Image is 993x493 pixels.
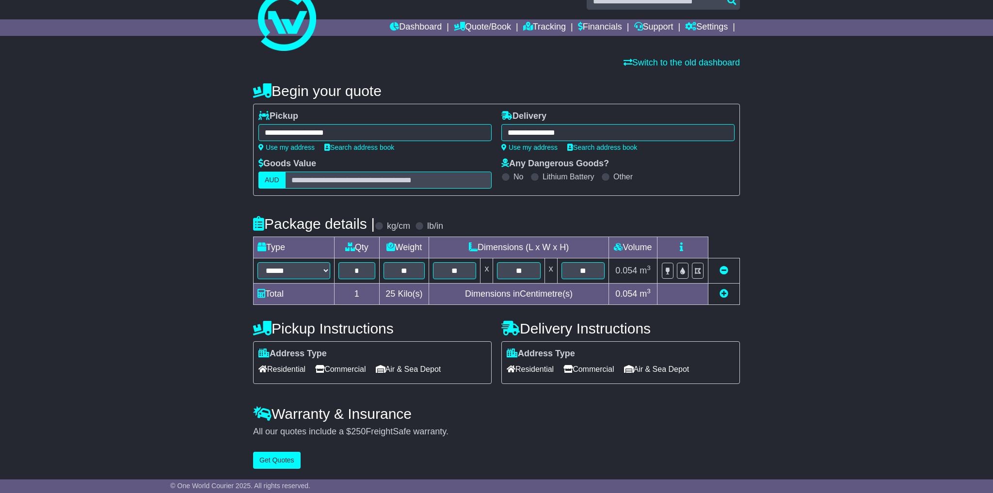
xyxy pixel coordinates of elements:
[609,237,657,258] td: Volume
[254,237,335,258] td: Type
[454,19,511,36] a: Quote/Book
[258,159,316,169] label: Goods Value
[170,482,310,490] span: © One World Courier 2025. All rights reserved.
[379,284,429,305] td: Kilo(s)
[258,349,327,359] label: Address Type
[253,83,740,99] h4: Begin your quote
[640,266,651,275] span: m
[567,143,637,151] a: Search address book
[324,143,394,151] a: Search address book
[253,406,740,422] h4: Warranty & Insurance
[387,221,410,232] label: kg/cm
[335,237,380,258] td: Qty
[685,19,728,36] a: Settings
[480,258,493,284] td: x
[513,172,523,181] label: No
[507,362,554,377] span: Residential
[351,427,366,436] span: 250
[385,289,395,299] span: 25
[578,19,622,36] a: Financials
[501,320,740,336] h4: Delivery Instructions
[335,284,380,305] td: 1
[647,264,651,271] sup: 3
[315,362,366,377] span: Commercial
[720,289,728,299] a: Add new item
[501,111,546,122] label: Delivery
[501,159,609,169] label: Any Dangerous Goods?
[253,320,492,336] h4: Pickup Instructions
[429,284,609,305] td: Dimensions in Centimetre(s)
[543,172,594,181] label: Lithium Battery
[613,172,633,181] label: Other
[429,237,609,258] td: Dimensions (L x W x H)
[634,19,673,36] a: Support
[624,58,740,67] a: Switch to the old dashboard
[253,427,740,437] div: All our quotes include a $ FreightSafe warranty.
[501,143,558,151] a: Use my address
[258,111,298,122] label: Pickup
[253,452,301,469] button: Get Quotes
[258,172,286,189] label: AUD
[258,143,315,151] a: Use my address
[507,349,575,359] label: Address Type
[640,289,651,299] span: m
[427,221,443,232] label: lb/in
[523,19,566,36] a: Tracking
[545,258,557,284] td: x
[615,266,637,275] span: 0.054
[615,289,637,299] span: 0.054
[563,362,614,377] span: Commercial
[258,362,305,377] span: Residential
[624,362,689,377] span: Air & Sea Depot
[390,19,442,36] a: Dashboard
[254,284,335,305] td: Total
[647,287,651,295] sup: 3
[720,266,728,275] a: Remove this item
[253,216,375,232] h4: Package details |
[376,362,441,377] span: Air & Sea Depot
[379,237,429,258] td: Weight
